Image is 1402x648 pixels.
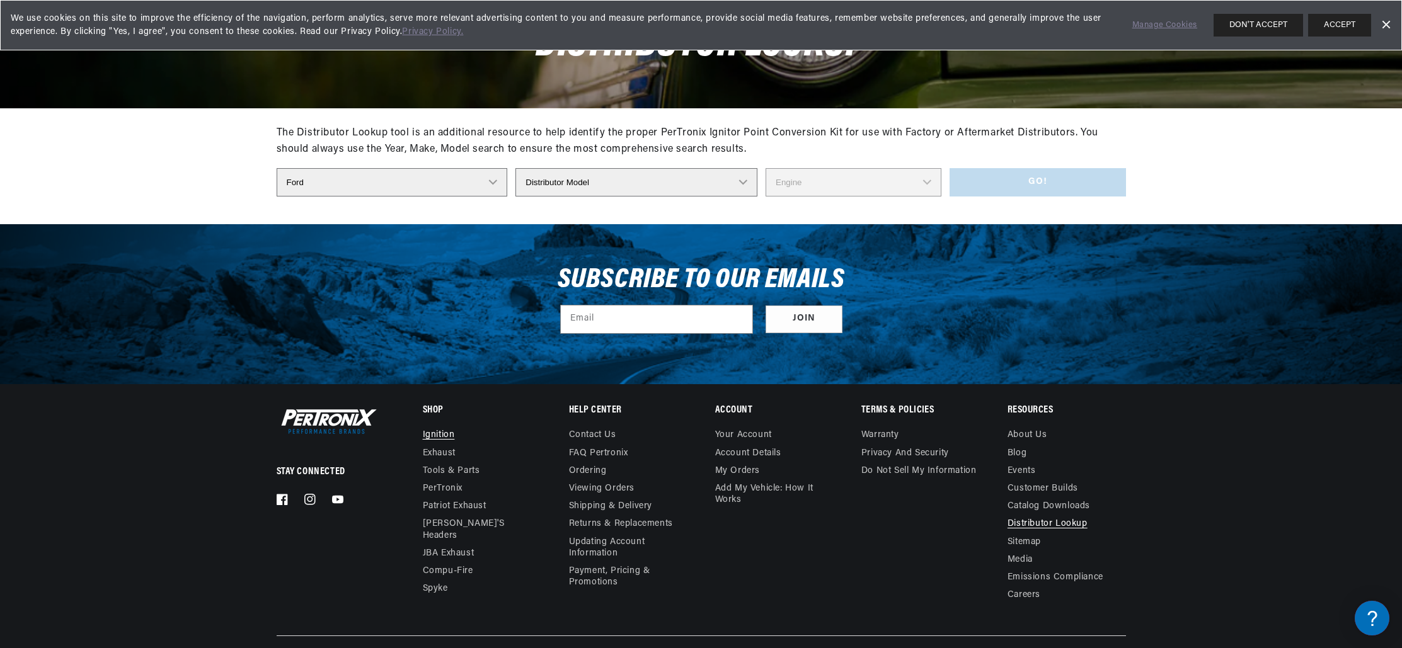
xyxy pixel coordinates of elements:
a: Viewing Orders [569,480,635,497]
span: We use cookies on this site to improve the efficiency of the navigation, perform analytics, serve... [11,12,1115,38]
a: Privacy Policy. [402,27,463,37]
a: Careers [1008,586,1040,604]
a: Returns & Replacements [569,515,673,533]
div: Shipping [13,191,239,203]
a: Emissions compliance [1008,569,1103,586]
a: FAQs [13,159,239,179]
div: Ignition Products [13,88,239,99]
a: POWERED BY ENCHANT [173,363,243,375]
a: Sitemap [1008,533,1041,551]
a: PerTronix [423,480,463,497]
button: Contact Us [13,337,239,359]
div: JBA Performance Exhaust [13,139,239,151]
a: Your account [715,429,772,444]
a: Warranty [861,429,899,444]
img: Pertronix [277,406,377,436]
a: FAQ [13,107,239,127]
a: Manage Cookies [1132,19,1197,32]
p: Stay Connected [277,465,382,479]
a: My orders [715,462,760,480]
input: Email [561,305,752,333]
a: Ignition [423,429,455,444]
a: Distributor Lookup [1008,515,1088,533]
div: The Distributor Lookup tool is an additional resource to help identify the proper PerTronix Ignit... [277,125,1126,157]
button: ACCEPT [1308,14,1371,37]
a: Payment, Pricing & Promotions [569,562,687,591]
a: Tools & Parts [423,462,480,480]
a: Orders FAQ [13,263,239,282]
a: Do not sell my information [861,462,977,480]
a: Add My Vehicle: How It Works [715,480,833,509]
a: Customer Builds [1008,480,1078,497]
a: Updating Account Information [569,533,677,562]
a: Account details [715,445,781,462]
h3: Subscribe to our emails [558,268,845,292]
a: Dismiss Banner [1376,16,1395,35]
button: Subscribe [766,305,842,334]
button: DON'T ACCEPT [1214,14,1303,37]
a: Events [1008,462,1036,480]
a: Shipping FAQs [13,211,239,230]
a: JBA Exhaust [423,545,474,562]
a: Patriot Exhaust [423,497,486,515]
a: Media [1008,551,1033,569]
a: [PERSON_NAME]'s Headers [423,515,531,544]
a: Blog [1008,445,1026,462]
a: Exhaust [423,445,456,462]
a: Shipping & Delivery [569,497,652,515]
a: Ordering [569,462,607,480]
a: Contact us [569,429,616,444]
a: Payment, Pricing, and Promotions FAQ [13,315,239,334]
div: Payment, Pricing, and Promotions [13,295,239,307]
div: Orders [13,243,239,255]
a: Catalog Downloads [1008,497,1090,515]
a: Compu-Fire [423,562,473,580]
a: Spyke [423,580,448,598]
a: Privacy and Security [861,445,949,462]
a: About Us [1008,429,1047,444]
a: FAQ Pertronix [569,445,628,462]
